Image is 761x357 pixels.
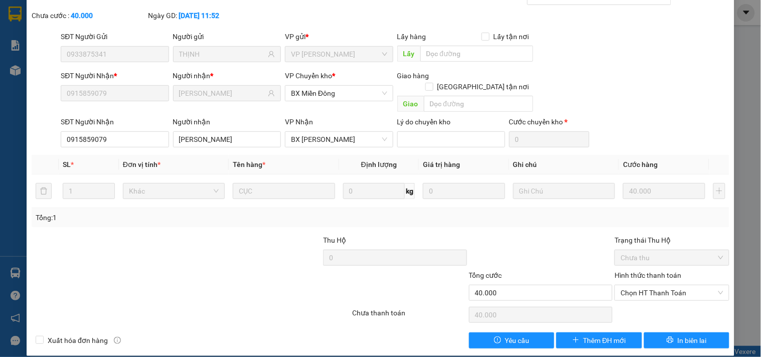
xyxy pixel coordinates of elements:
[61,116,169,127] div: SĐT Người Nhận
[644,332,729,348] button: printerIn biên lai
[469,271,502,279] span: Tổng cước
[509,155,619,174] th: Ghi chú
[63,160,71,168] span: SL
[285,116,393,127] div: VP Nhận
[61,31,169,42] div: SĐT Người Gửi
[397,46,420,62] span: Lấy
[490,31,533,42] span: Lấy tận nơi
[61,70,169,81] div: SĐT Người Nhận
[351,307,468,325] div: Chưa thanh toán
[615,271,681,279] label: Hình thức thanh toán
[420,46,533,62] input: Dọc đường
[291,132,387,147] span: BX Phạm Văn Đồng
[615,235,729,246] div: Trạng thái Thu Hộ
[423,183,505,199] input: 0
[583,335,626,346] span: Thêm ĐH mới
[285,72,332,80] span: VP Chuyển kho
[397,72,429,80] span: Giao hàng
[623,160,658,168] span: Cước hàng
[509,116,589,127] div: Cước chuyển kho
[323,236,346,244] span: Thu Hộ
[268,51,275,58] span: user
[148,10,263,21] div: Ngày GD:
[433,81,533,92] span: [GEOGRAPHIC_DATA] tận nơi
[621,285,723,300] span: Chọn HT Thanh Toán
[291,86,387,101] span: BX Miền Đông
[397,96,424,112] span: Giao
[173,70,281,81] div: Người nhận
[713,183,725,199] button: plus
[556,332,642,348] button: plusThêm ĐH mới
[179,49,266,60] input: Tên người gửi
[623,183,705,199] input: 0
[36,183,52,199] button: delete
[285,31,393,42] div: VP gửi
[505,335,530,346] span: Yêu cầu
[179,88,266,99] input: Tên người nhận
[469,332,554,348] button: exclamation-circleYêu cầu
[173,116,281,127] div: Người nhận
[572,336,579,344] span: plus
[179,12,220,20] b: [DATE] 11:52
[173,31,281,42] div: Người gửi
[423,160,460,168] span: Giá trị hàng
[621,250,723,265] span: Chưa thu
[291,47,387,62] span: VP Thành Thái
[678,335,707,346] span: In biên lai
[513,183,615,199] input: Ghi Chú
[494,336,501,344] span: exclamation-circle
[71,12,93,20] b: 40.000
[405,183,415,199] span: kg
[424,96,533,112] input: Dọc đường
[397,116,505,127] div: Lý do chuyển kho
[233,160,265,168] span: Tên hàng
[397,33,426,41] span: Lấy hàng
[233,183,335,199] input: VD: Bàn, Ghế
[123,160,161,168] span: Đơn vị tính
[361,160,397,168] span: Định lượng
[36,212,294,223] div: Tổng: 1
[114,337,121,344] span: info-circle
[32,10,146,21] div: Chưa cước :
[667,336,674,344] span: printer
[268,90,275,97] span: user
[129,184,219,199] span: Khác
[44,335,112,346] span: Xuất hóa đơn hàng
